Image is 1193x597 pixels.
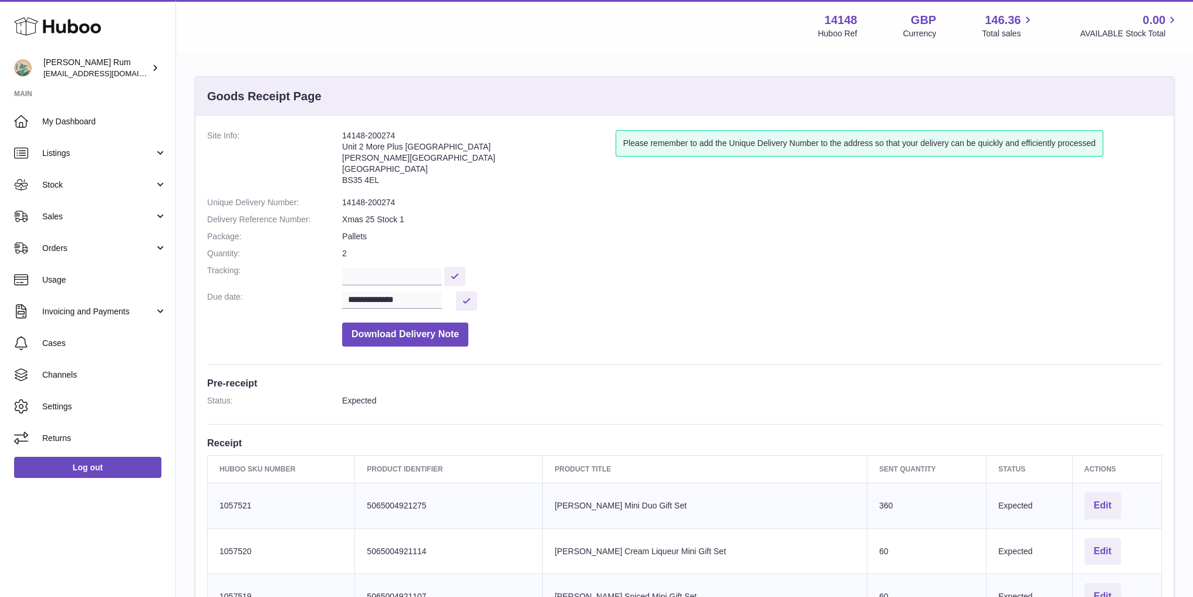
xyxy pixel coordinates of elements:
[207,395,342,406] dt: Status:
[1072,455,1161,483] th: Actions
[342,323,468,347] button: Download Delivery Note
[867,455,986,483] th: Sent Quantity
[42,211,154,222] span: Sales
[43,69,173,78] span: [EMAIL_ADDRESS][DOMAIN_NAME]
[42,116,167,127] span: My Dashboard
[42,148,154,159] span: Listings
[911,12,936,28] strong: GBP
[616,130,1103,157] div: Please remember to add the Unique Delivery Number to the address so that your delivery can be qui...
[342,231,1162,242] dd: Pallets
[43,57,149,79] div: [PERSON_NAME] Rum
[207,231,342,242] dt: Package:
[208,483,355,528] td: 1057521
[42,274,167,286] span: Usage
[42,401,167,412] span: Settings
[14,59,32,77] img: mail@bartirum.wales
[1080,12,1179,39] a: 0.00 AVAILABLE Stock Total
[1080,28,1179,39] span: AVAILABLE Stock Total
[14,457,161,478] a: Log out
[986,455,1073,483] th: Status
[867,483,986,528] td: 360
[982,12,1034,39] a: 146.36 Total sales
[1084,538,1121,565] button: Edit
[42,243,154,254] span: Orders
[355,528,543,574] td: 5065004921114
[342,395,1162,406] dd: Expected
[207,291,342,311] dt: Due date:
[1143,12,1165,28] span: 0.00
[543,483,867,528] td: [PERSON_NAME] Mini Duo Gift Set
[42,433,167,444] span: Returns
[342,248,1162,259] dd: 2
[543,455,867,483] th: Product title
[42,369,167,381] span: Channels
[903,28,937,39] div: Currency
[818,28,857,39] div: Huboo Ref
[207,130,342,191] dt: Site Info:
[355,483,543,528] td: 5065004921275
[543,528,867,574] td: [PERSON_NAME] Cream Liqueur Mini Gift Set
[207,436,1162,449] h3: Receipt
[867,528,986,574] td: 60
[342,197,1162,208] dd: 14148-200274
[207,89,322,104] h3: Goods Receipt Page
[342,130,616,191] address: 14148-200274 Unit 2 More Plus [GEOGRAPHIC_DATA] [PERSON_NAME][GEOGRAPHIC_DATA] [GEOGRAPHIC_DATA] ...
[355,455,543,483] th: Product Identifier
[208,528,355,574] td: 1057520
[824,12,857,28] strong: 14148
[342,214,1162,225] dd: Xmas 25 Stock 1
[986,528,1073,574] td: Expected
[207,214,342,225] dt: Delivery Reference Number:
[42,338,167,349] span: Cases
[208,455,355,483] th: Huboo SKU Number
[207,248,342,259] dt: Quantity:
[207,197,342,208] dt: Unique Delivery Number:
[985,12,1020,28] span: 146.36
[1084,492,1121,520] button: Edit
[207,376,1162,389] h3: Pre-receipt
[986,483,1073,528] td: Expected
[42,179,154,191] span: Stock
[982,28,1034,39] span: Total sales
[207,265,342,286] dt: Tracking:
[42,306,154,317] span: Invoicing and Payments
